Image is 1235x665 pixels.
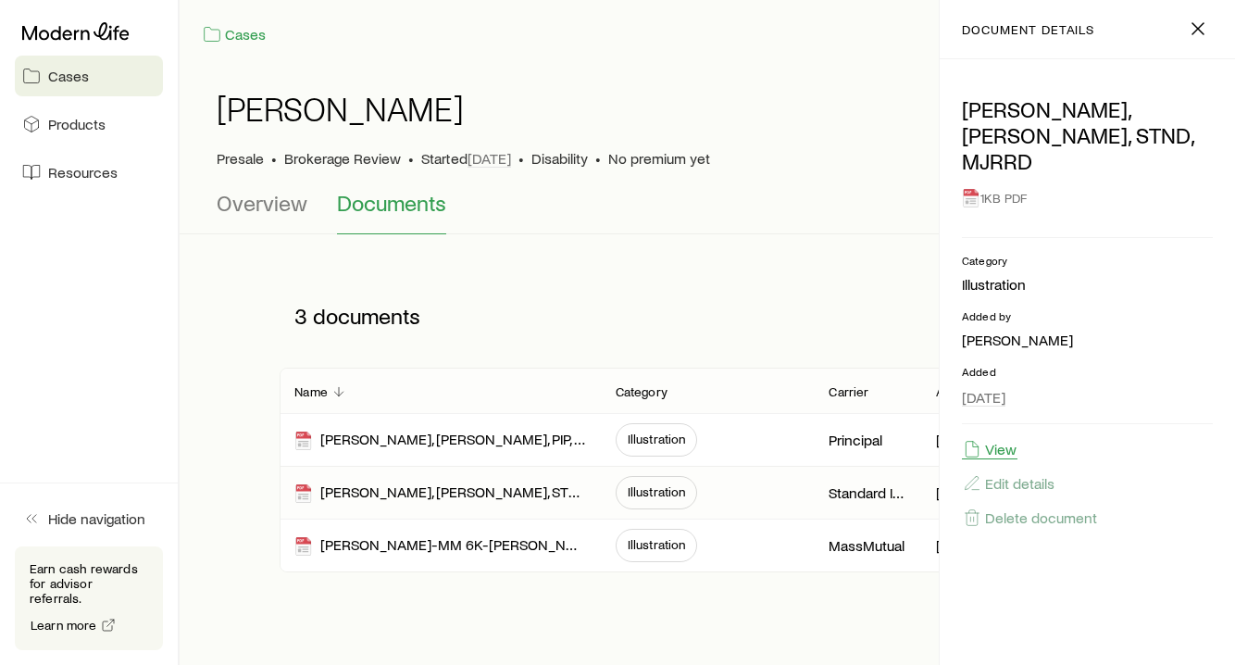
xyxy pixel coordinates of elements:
a: Cases [15,56,163,96]
span: Overview [217,190,307,216]
span: Illustration [628,432,686,446]
span: Hide navigation [48,509,145,528]
span: 3 [294,303,307,329]
span: No premium yet [608,149,710,168]
p: Added by [962,308,1213,323]
p: Illustration [962,275,1213,294]
p: Presale [217,149,264,168]
div: 1KB PDF [962,182,1213,215]
div: [PERSON_NAME], [PERSON_NAME], PIP, MJRRD [294,430,585,451]
span: [DATE] [962,388,1005,407]
button: Hide navigation [15,498,163,539]
span: Disability [531,149,588,168]
div: Case details tabs [217,190,1198,234]
a: Resources [15,152,163,193]
a: Products [15,104,163,144]
span: Products [48,115,106,133]
p: [PERSON_NAME], [PERSON_NAME], STND, MJRRD [962,96,1213,174]
p: Added by [936,384,992,399]
p: Category [616,384,667,399]
span: Illustration [628,537,686,552]
p: [PERSON_NAME] [936,536,1013,555]
span: • [408,149,414,168]
p: Earn cash rewards for advisor referrals. [30,561,148,606]
p: [PERSON_NAME] [936,483,1013,502]
button: View [962,439,1017,459]
p: Category [962,253,1213,268]
span: [DATE] [468,149,511,168]
span: • [271,149,277,168]
span: Cases [48,67,89,85]
span: documents [313,303,420,329]
span: • [518,149,524,168]
span: Resources [48,163,118,182]
p: Standard Insurance Company [829,483,905,502]
p: Started [421,149,511,168]
span: • [595,149,601,168]
span: Documents [337,190,446,216]
div: Earn cash rewards for advisor referrals.Learn more [15,546,163,650]
p: [PERSON_NAME] [962,331,1213,349]
p: document details [962,22,1094,37]
p: Name [294,384,328,399]
div: [PERSON_NAME], [PERSON_NAME], STND, MJRRD [294,483,585,504]
span: Learn more [31,619,97,632]
p: Carrier [829,384,868,399]
div: [PERSON_NAME]-MM 6K-[PERSON_NAME] [294,535,585,557]
a: Cases [202,24,267,45]
p: Added [962,364,1213,379]
span: Brokerage Review [284,149,401,168]
p: [PERSON_NAME] [936,431,1013,449]
h1: [PERSON_NAME] [217,90,464,127]
button: Edit details [962,473,1055,494]
p: Principal [829,431,882,449]
span: Illustration [628,484,686,499]
button: Delete document [962,508,1098,528]
p: MassMutual [829,536,904,555]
